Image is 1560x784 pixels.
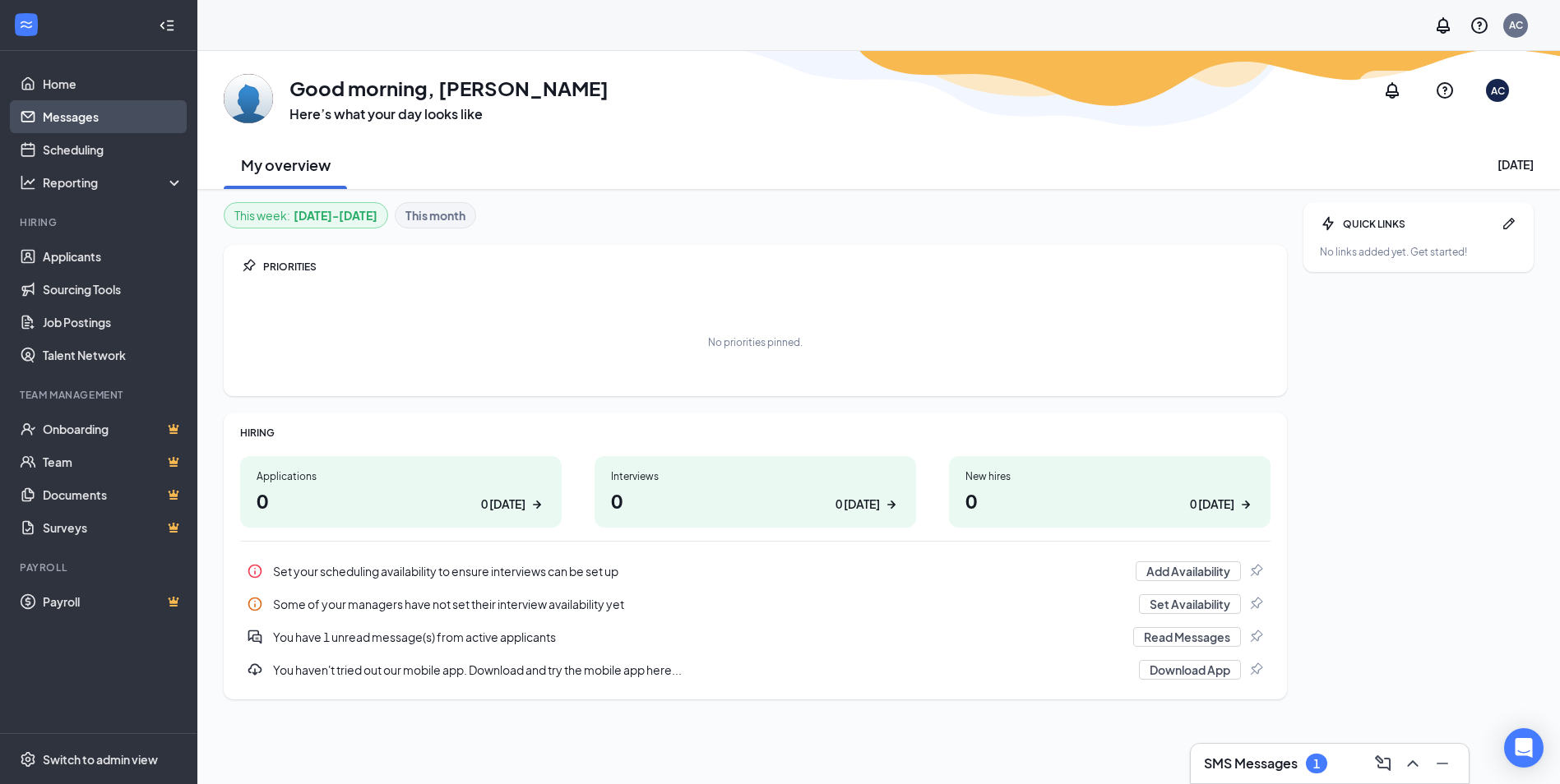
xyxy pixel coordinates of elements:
[43,67,183,100] a: Home
[1248,596,1264,612] svg: Pin
[1491,84,1505,98] div: AC
[1190,496,1234,513] div: 0 [DATE]
[43,100,183,133] a: Messages
[1373,754,1393,773] svg: ComposeMessage
[240,426,1271,440] div: HIRING
[611,487,900,514] h1: 0
[289,74,609,102] h1: Good morning, [PERSON_NAME]
[43,174,184,191] div: Reporting
[1382,81,1402,100] svg: Notifications
[257,469,545,483] div: Applications
[1433,754,1452,773] svg: Minimize
[247,563,263,579] svg: Info
[1429,750,1456,777] button: Minimize
[247,596,263,612] svg: Info
[43,511,183,544] a: SurveysCrown
[294,206,377,224] b: [DATE] - [DATE]
[224,74,273,123] img: April Conley
[20,388,180,402] div: Team Management
[257,487,545,514] h1: 0
[240,620,1271,653] div: You have 1 unread message(s) from active applicants
[481,496,525,513] div: 0 [DATE]
[1400,750,1426,777] button: ChevronUp
[1433,16,1453,35] svg: Notifications
[1501,215,1517,232] svg: Pen
[289,105,609,123] h3: Here’s what your day looks like
[965,469,1254,483] div: New hires
[1343,217,1494,231] div: QUICK LINKS
[241,154,331,175] h2: My overview
[240,653,1271,686] a: DownloadYou haven't tried out our mobile app. Download and try the mobile app here...Download AppPin
[159,17,175,34] svg: Collapse
[1139,660,1241,680] button: Download App
[247,629,263,645] svg: DoubleChatActive
[1248,563,1264,579] svg: Pin
[1504,728,1544,768] div: Open Intercom Messenger
[43,273,183,306] a: Sourcing Tools
[43,133,183,166] a: Scheduling
[949,456,1271,528] a: New hires00 [DATE]ArrowRight
[273,662,1129,678] div: You haven't tried out our mobile app. Download and try the mobile app here...
[611,469,900,483] div: Interviews
[1320,215,1336,232] svg: Bolt
[240,555,1271,588] a: InfoSet your scheduling availability to ensure interviews can be set upAdd AvailabilityPin
[240,653,1271,686] div: You haven't tried out our mobile app. Download and try the mobile app here...
[1248,662,1264,678] svg: Pin
[1435,81,1455,100] svg: QuestionInfo
[1204,754,1298,772] h3: SMS Messages
[43,478,183,511] a: DocumentsCrown
[20,560,180,574] div: Payroll
[18,16,35,33] svg: WorkstreamLogo
[1509,18,1523,32] div: AC
[240,588,1271,620] a: InfoSome of your managers have not set their interview availability yetSet AvailabilityPin
[240,555,1271,588] div: Set your scheduling availability to ensure interviews can be set up
[43,585,183,618] a: PayrollCrown
[1498,156,1534,173] div: [DATE]
[1370,750,1396,777] button: ComposeMessage
[708,335,803,349] div: No priorities pinned.
[595,456,916,528] a: Interviews00 [DATE]ArrowRight
[1133,627,1241,647] button: Read Messages
[240,258,257,274] svg: Pin
[883,496,900,513] svg: ArrowRight
[43,240,183,273] a: Applicants
[1470,16,1489,35] svg: QuestionInfo
[43,751,158,768] div: Switch to admin view
[20,751,36,768] svg: Settings
[1248,629,1264,645] svg: Pin
[836,496,880,513] div: 0 [DATE]
[234,206,377,224] div: This week :
[43,339,183,371] a: Talent Network
[1139,594,1241,614] button: Set Availability
[1238,496,1254,513] svg: ArrowRight
[1136,561,1241,581] button: Add Availability
[43,445,183,478] a: TeamCrown
[273,596,1129,612] div: Some of your managers have not set their interview availability yet
[43,306,183,339] a: Job Postings
[20,215,180,229] div: Hiring
[273,563,1126,579] div: Set your scheduling availability to ensure interviews can be set up
[1313,757,1320,771] div: 1
[43,413,183,445] a: OnboardingCrown
[240,588,1271,620] div: Some of your managers have not set their interview availability yet
[263,260,1271,274] div: PRIORITIES
[240,456,562,528] a: Applications00 [DATE]ArrowRight
[529,496,545,513] svg: ArrowRight
[247,662,263,678] svg: Download
[240,620,1271,653] a: DoubleChatActiveYou have 1 unread message(s) from active applicantsRead MessagesPin
[1403,754,1423,773] svg: ChevronUp
[273,629,1123,645] div: You have 1 unread message(s) from active applicants
[965,487,1254,514] h1: 0
[20,174,36,191] svg: Analysis
[1320,245,1517,259] div: No links added yet. Get started!
[405,206,465,224] b: This month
